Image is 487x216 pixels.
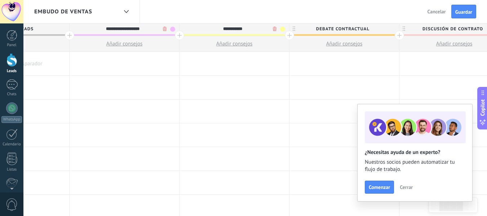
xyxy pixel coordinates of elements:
[436,40,473,47] span: Añadir consejos
[180,36,289,52] button: Añadir consejos
[216,40,253,47] span: Añadir consejos
[70,36,179,52] button: Añadir consejos
[1,92,22,97] div: Chats
[289,23,399,34] div: Debate contractual
[1,116,22,123] div: WhatsApp
[455,9,472,14] span: Guardar
[365,149,465,156] h2: ¿Necesitas ayuda de un experto?
[1,43,22,48] div: Panel
[106,40,143,47] span: Añadir consejos
[1,142,22,147] div: Calendario
[397,182,416,193] button: Cerrar
[289,23,395,35] span: Debate contractual
[400,185,413,190] span: Cerrar
[289,36,399,52] button: Añadir consejos
[425,6,449,17] button: Cancelar
[34,8,92,15] span: Embudo de ventas
[428,8,446,15] span: Cancelar
[1,69,22,74] div: Leads
[365,181,394,194] button: Comenzar
[479,99,486,116] span: Copilot
[451,5,476,18] button: Guardar
[1,167,22,172] div: Listas
[369,185,390,190] span: Comenzar
[365,159,465,173] span: Nuestros socios pueden automatizar tu flujo de trabajo.
[120,5,132,19] div: Embudo de ventas
[326,40,363,47] span: Añadir consejos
